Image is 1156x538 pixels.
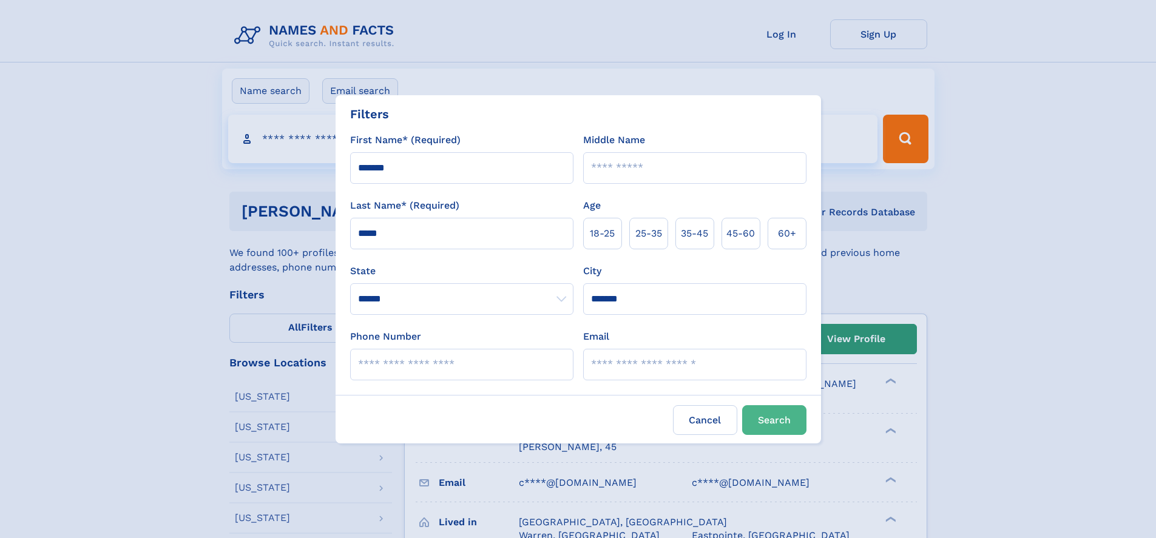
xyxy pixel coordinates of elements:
label: Middle Name [583,133,645,147]
label: State [350,264,573,278]
label: Phone Number [350,329,421,344]
label: Last Name* (Required) [350,198,459,213]
span: 45‑60 [726,226,755,241]
span: 25‑35 [635,226,662,241]
div: Filters [350,105,389,123]
label: City [583,264,601,278]
span: 35‑45 [681,226,708,241]
label: First Name* (Required) [350,133,461,147]
label: Email [583,329,609,344]
label: Age [583,198,601,213]
span: 60+ [778,226,796,241]
span: 18‑25 [590,226,615,241]
button: Search [742,405,806,435]
label: Cancel [673,405,737,435]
